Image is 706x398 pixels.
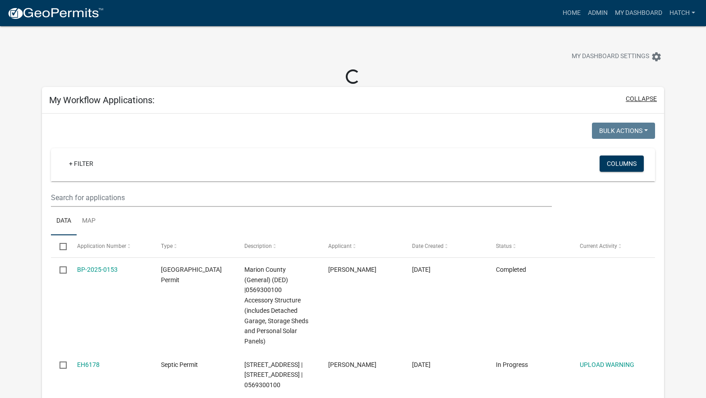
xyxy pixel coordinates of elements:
span: Marion County (General) (DED) |0569300100 Accessory Structure (includes Detached Garage, Storage ... [244,266,308,345]
datatable-header-cell: Type [152,235,236,257]
a: Home [559,5,584,22]
a: Data [51,207,77,236]
span: Status [496,243,512,249]
span: Completed [496,266,526,273]
span: Brian [328,266,376,273]
datatable-header-cell: Application Number [69,235,152,257]
button: collapse [626,94,657,104]
span: Brian [328,361,376,368]
a: EH6178 [77,361,100,368]
a: Map [77,207,101,236]
span: Applicant [328,243,352,249]
button: My Dashboard Settingssettings [564,48,669,65]
span: 08/18/2025 [412,361,431,368]
span: My Dashboard Settings [572,51,649,62]
h5: My Workflow Applications: [49,95,155,105]
span: In Progress [496,361,528,368]
input: Search for applications [51,188,552,207]
datatable-header-cell: Date Created [403,235,487,257]
datatable-header-cell: Status [487,235,571,257]
a: My Dashboard [611,5,666,22]
datatable-header-cell: Applicant [320,235,403,257]
i: settings [651,51,662,62]
span: Application Number [77,243,126,249]
datatable-header-cell: Select [51,235,68,257]
span: Current Activity [580,243,617,249]
datatable-header-cell: Current Activity [571,235,655,257]
span: Type [161,243,173,249]
button: Bulk Actions [592,123,655,139]
a: BP-2025-0153 [77,266,118,273]
span: 1805 OLD HWY 92, KNOXIVLLE, IA 50138 | 1805 OLD HWY 92 | 0569300100 [244,361,303,389]
a: Hatch [666,5,699,22]
span: 09/16/2025 [412,266,431,273]
button: Columns [600,156,644,172]
span: Date Created [412,243,444,249]
span: Septic Permit [161,361,198,368]
span: Marion County Building Permit [161,266,222,284]
datatable-header-cell: Description [236,235,320,257]
span: Description [244,243,272,249]
a: + Filter [62,156,101,172]
a: Admin [584,5,611,22]
a: UPLOAD WARNING [580,361,634,368]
